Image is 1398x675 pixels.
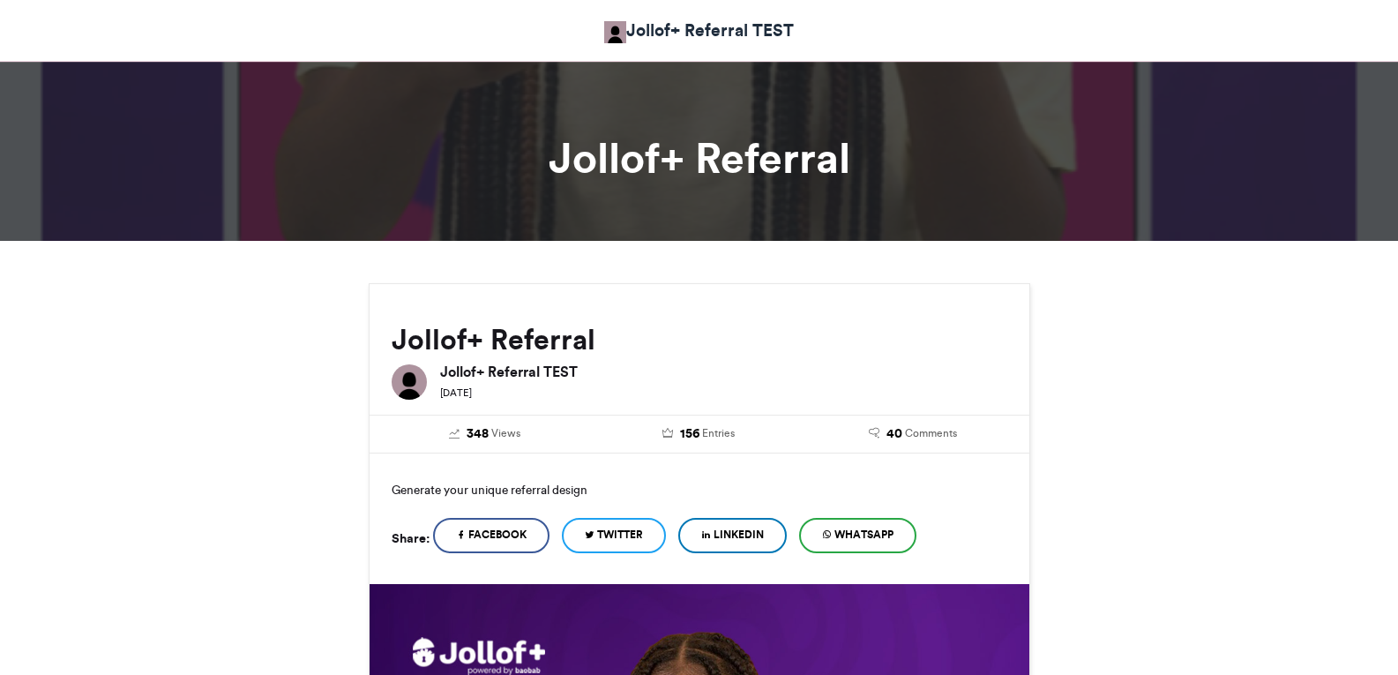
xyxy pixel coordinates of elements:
a: 156 Entries [605,424,793,444]
a: Twitter [562,518,666,553]
a: WhatsApp [799,518,916,553]
span: 348 [467,424,489,444]
h1: Jollof+ Referral [210,137,1189,179]
span: LinkedIn [714,527,764,543]
span: 40 [886,424,902,444]
h5: Share: [392,527,430,550]
a: LinkedIn [678,518,787,553]
span: Twitter [597,527,643,543]
h2: Jollof+ Referral [392,324,1007,356]
img: Jollof+ Referral TEST [392,364,427,400]
span: 156 [680,424,699,444]
span: Views [491,425,520,441]
a: Jollof+ Referral TEST [604,18,794,43]
a: 40 Comments [819,424,1007,444]
small: [DATE] [440,386,472,399]
span: Comments [905,425,957,441]
span: Facebook [468,527,527,543]
p: Generate your unique referral design [392,476,1007,504]
a: 348 Views [392,424,579,444]
a: Facebook [433,518,549,553]
h6: Jollof+ Referral TEST [440,364,1007,379]
img: Jollof+ Referral TEST [604,21,626,43]
span: WhatsApp [834,527,893,543]
span: Entries [702,425,735,441]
